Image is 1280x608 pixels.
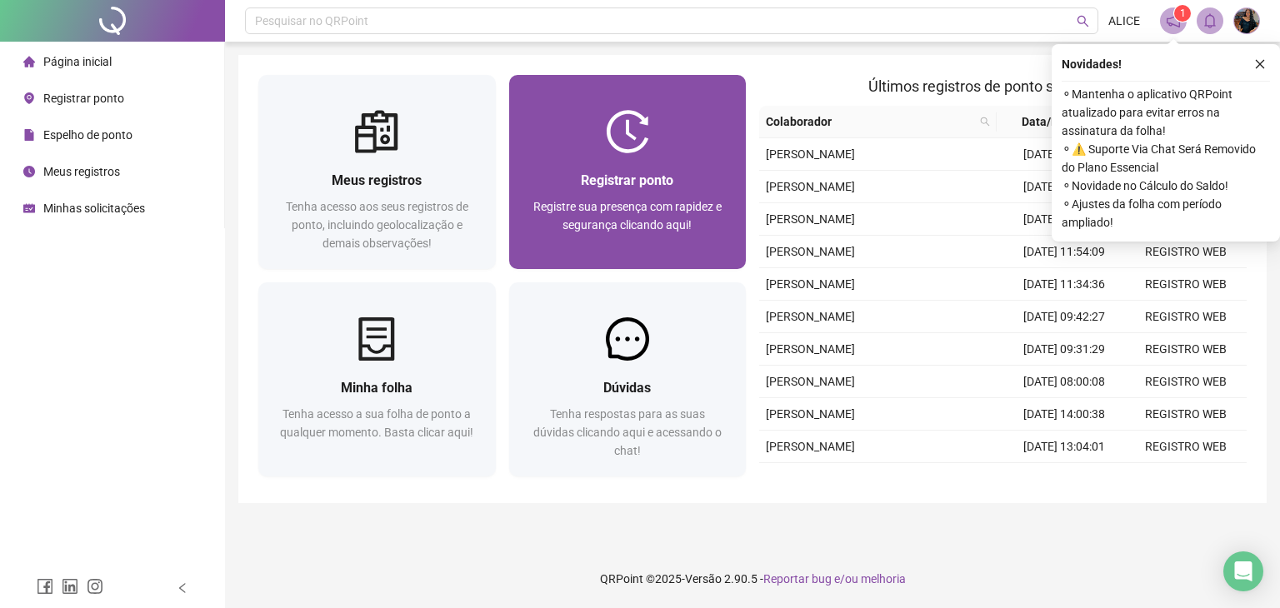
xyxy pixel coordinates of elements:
span: Reportar bug e/ou melhoria [763,572,906,586]
span: [PERSON_NAME] [766,440,855,453]
td: [DATE] 13:03:07 [1003,171,1125,203]
td: [DATE] 08:00:08 [1003,366,1125,398]
td: REGISTRO WEB [1125,431,1247,463]
span: Últimos registros de ponto sincronizados [868,77,1137,95]
span: [PERSON_NAME] [766,407,855,421]
span: bell [1202,13,1217,28]
span: close [1254,58,1266,70]
a: Minha folhaTenha acesso a sua folha de ponto a qualquer momento. Basta clicar aqui! [258,282,496,476]
footer: QRPoint © 2025 - 2.90.5 - [225,550,1280,608]
span: file [23,129,35,141]
span: search [1077,15,1089,27]
span: instagram [87,578,103,595]
span: ⚬ Novidade no Cálculo do Saldo! [1062,177,1270,195]
td: REGISTRO WEB [1125,366,1247,398]
span: left [177,582,188,594]
span: Tenha respostas para as suas dúvidas clicando aqui e acessando o chat! [533,407,722,457]
span: clock-circle [23,166,35,177]
td: [DATE] 12:51:26 [1003,463,1125,496]
span: 1 [1180,7,1186,19]
span: Tenha acesso a sua folha de ponto a qualquer momento. Basta clicar aqui! [280,407,473,439]
span: ALICE [1108,12,1140,30]
span: [PERSON_NAME] [766,180,855,193]
span: [PERSON_NAME] [766,147,855,161]
span: [PERSON_NAME] [766,245,855,258]
span: Minhas solicitações [43,202,145,215]
td: REGISTRO WEB [1125,463,1247,496]
span: notification [1166,13,1181,28]
td: [DATE] 14:00:05 [1003,138,1125,171]
td: REGISTRO WEB [1125,333,1247,366]
a: Registrar pontoRegistre sua presença com rapidez e segurança clicando aqui! [509,75,747,269]
td: [DATE] 14:00:38 [1003,398,1125,431]
td: REGISTRO WEB [1125,398,1247,431]
span: Página inicial [43,55,112,68]
span: Registrar ponto [581,172,673,188]
td: [DATE] 13:04:01 [1003,431,1125,463]
span: Dúvidas [603,380,651,396]
span: Novidades ! [1062,55,1122,73]
span: Espelho de ponto [43,128,132,142]
span: Versão [685,572,722,586]
span: ⚬ ⚠️ Suporte Via Chat Será Removido do Plano Essencial [1062,140,1270,177]
a: DúvidasTenha respostas para as suas dúvidas clicando aqui e acessando o chat! [509,282,747,476]
td: [DATE] 11:34:36 [1003,268,1125,301]
span: ⚬ Ajustes da folha com período ampliado! [1062,195,1270,232]
td: [DATE] 09:31:29 [1003,333,1125,366]
span: search [977,109,993,134]
td: [DATE] 12:51:53 [1003,203,1125,236]
span: [PERSON_NAME] [766,212,855,226]
span: schedule [23,202,35,214]
span: [PERSON_NAME] [766,342,855,356]
span: Meus registros [332,172,422,188]
span: Tenha acesso aos seus registros de ponto, incluindo geolocalização e demais observações! [286,200,468,250]
span: [PERSON_NAME] [766,375,855,388]
th: Data/Hora [997,106,1115,138]
span: home [23,56,35,67]
span: Registrar ponto [43,92,124,105]
td: [DATE] 09:42:27 [1003,301,1125,333]
span: [PERSON_NAME] [766,310,855,323]
span: Colaborador [766,112,973,131]
img: 78791 [1234,8,1259,33]
td: [DATE] 11:54:09 [1003,236,1125,268]
span: Registre sua presença com rapidez e segurança clicando aqui! [533,200,722,232]
span: facebook [37,578,53,595]
span: Data/Hora [1003,112,1095,131]
span: Minha folha [341,380,412,396]
sup: 1 [1174,5,1191,22]
span: linkedin [62,578,78,595]
div: Open Intercom Messenger [1223,551,1263,591]
td: REGISTRO WEB [1125,236,1247,268]
span: Meus registros [43,165,120,178]
span: search [980,117,990,127]
td: REGISTRO WEB [1125,268,1247,301]
span: environment [23,92,35,104]
span: ⚬ Mantenha o aplicativo QRPoint atualizado para evitar erros na assinatura da folha! [1062,85,1270,140]
td: REGISTRO WEB [1125,301,1247,333]
span: [PERSON_NAME] [766,277,855,291]
a: Meus registrosTenha acesso aos seus registros de ponto, incluindo geolocalização e demais observa... [258,75,496,269]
